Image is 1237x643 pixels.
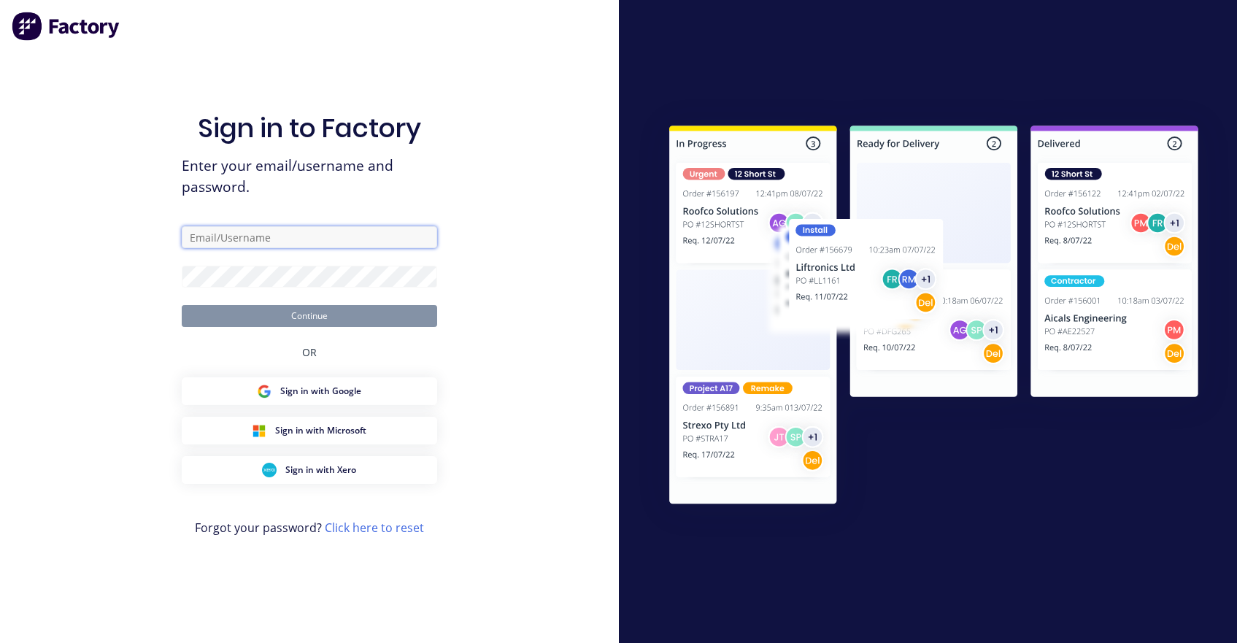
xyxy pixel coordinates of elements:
span: Enter your email/username and password. [182,155,437,198]
button: Google Sign inSign in with Google [182,377,437,405]
div: OR [302,327,317,377]
img: Factory [12,12,121,41]
span: Sign in with Microsoft [275,424,366,437]
button: Microsoft Sign inSign in with Microsoft [182,417,437,444]
img: Xero Sign in [262,463,277,477]
img: Microsoft Sign in [252,423,266,438]
button: Continue [182,305,437,327]
span: Forgot your password? [195,519,424,536]
button: Xero Sign inSign in with Xero [182,456,437,484]
h1: Sign in to Factory [198,112,421,144]
span: Sign in with Google [280,385,361,398]
span: Sign in with Xero [285,463,356,477]
a: Click here to reset [325,520,424,536]
img: Sign in [637,96,1230,539]
img: Google Sign in [257,384,271,398]
input: Email/Username [182,226,437,248]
